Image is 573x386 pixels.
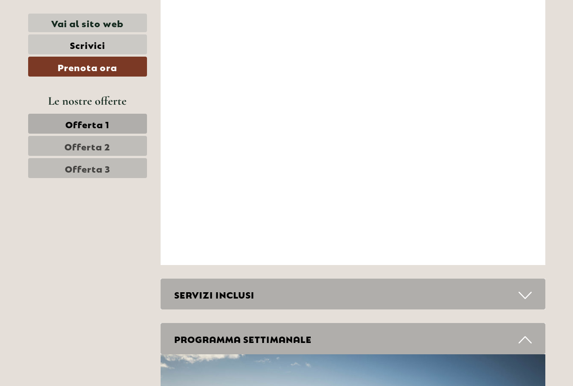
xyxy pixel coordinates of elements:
span: Offerta 1 [65,117,109,130]
a: Scrivici [28,34,147,54]
span: Offerta 2 [64,140,110,152]
div: Le nostre offerte [28,92,147,109]
div: PROGRAMMA SETTIMANALE [161,323,545,354]
div: Buon giorno, come possiamo aiutarla? [7,24,126,52]
button: Invia [304,235,358,255]
a: Prenota ora [28,57,147,77]
div: SERVIZI INCLUSI [161,279,545,310]
a: Vai al sito web [28,14,147,32]
div: [DATE] [162,7,195,22]
span: Offerta 3 [65,162,110,174]
small: 21:16 [14,44,121,50]
div: [GEOGRAPHIC_DATA] [14,26,121,34]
